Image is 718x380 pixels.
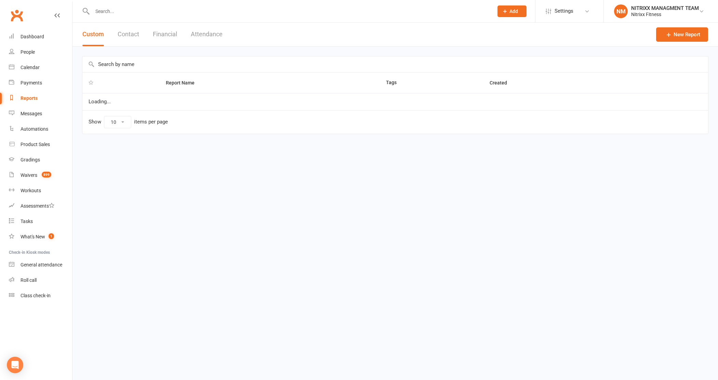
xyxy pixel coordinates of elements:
[21,234,45,239] div: What's New
[21,262,62,267] div: General attendance
[497,5,527,17] button: Add
[49,233,54,239] span: 1
[21,277,37,283] div: Roll call
[9,91,72,106] a: Reports
[90,6,489,16] input: Search...
[9,44,72,60] a: People
[9,168,72,183] a: Waivers 899
[42,172,51,178] span: 899
[9,152,72,168] a: Gradings
[21,126,48,132] div: Automations
[21,219,33,224] div: Tasks
[380,73,483,93] th: Tags
[118,23,139,46] button: Contact
[9,288,72,303] a: Class kiosk mode
[631,11,699,17] div: Nitrixx Fitness
[21,157,40,162] div: Gradings
[82,56,708,72] input: Search by name
[555,3,573,19] span: Settings
[166,80,202,86] span: Report Name
[21,34,44,39] div: Dashboard
[191,23,223,46] button: Attendance
[631,5,699,11] div: NITRIXX MANAGMENT TEAM
[21,203,54,209] div: Assessments
[134,119,168,125] div: items per page
[7,357,23,373] div: Open Intercom Messenger
[9,183,72,198] a: Workouts
[21,49,35,55] div: People
[656,27,708,42] a: New Report
[9,198,72,214] a: Assessments
[9,29,72,44] a: Dashboard
[9,229,72,245] a: What's New1
[9,121,72,137] a: Automations
[89,116,168,128] div: Show
[9,106,72,121] a: Messages
[9,273,72,288] a: Roll call
[21,111,42,116] div: Messages
[21,188,41,193] div: Workouts
[9,60,72,75] a: Calendar
[166,79,202,87] button: Report Name
[490,79,515,87] button: Created
[21,65,40,70] div: Calendar
[21,293,51,298] div: Class check-in
[614,4,628,18] div: NM
[21,80,42,86] div: Payments
[8,7,25,24] a: Clubworx
[21,95,38,101] div: Reports
[9,257,72,273] a: General attendance kiosk mode
[153,23,177,46] button: Financial
[490,80,515,86] span: Created
[9,214,72,229] a: Tasks
[21,142,50,147] div: Product Sales
[9,137,72,152] a: Product Sales
[82,93,708,110] td: Loading...
[82,23,104,46] button: Custom
[509,9,518,14] span: Add
[21,172,37,178] div: Waivers
[9,75,72,91] a: Payments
